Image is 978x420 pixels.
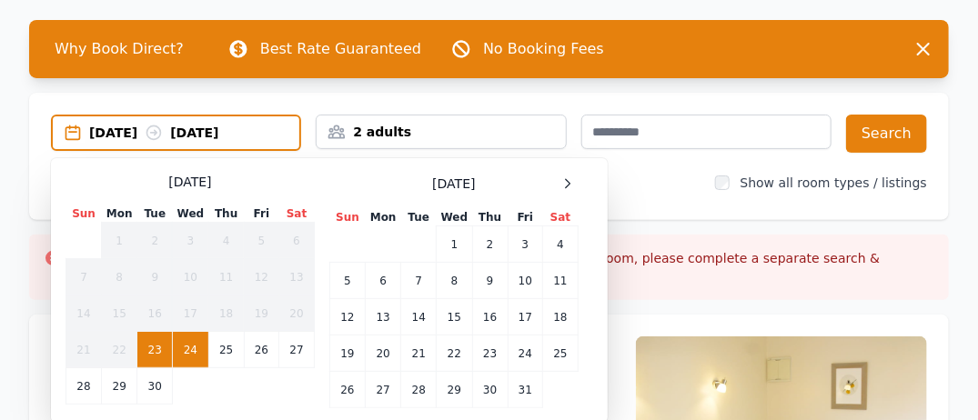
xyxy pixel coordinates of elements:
th: Fri [508,209,542,226]
td: 6 [279,223,315,259]
td: 4 [543,226,579,263]
td: 5 [330,263,366,299]
td: 22 [102,332,137,368]
th: Wed [173,205,208,223]
td: 18 [543,299,579,335]
p: No Booking Fees [483,38,604,60]
td: 29 [437,372,472,408]
td: 11 [208,259,244,295]
span: [DATE] [432,175,475,193]
td: 28 [401,372,437,408]
th: Sat [543,209,579,226]
td: 3 [173,223,208,259]
th: Thu [208,205,244,223]
td: 23 [472,335,508,372]
td: 15 [437,299,472,335]
td: 15 [102,295,137,332]
td: 8 [437,263,472,299]
td: 23 [137,332,173,368]
td: 26 [330,372,366,408]
td: 16 [137,295,173,332]
td: 9 [472,263,508,299]
td: 10 [173,259,208,295]
td: 4 [208,223,244,259]
td: 26 [244,332,278,368]
td: 19 [244,295,278,332]
td: 7 [401,263,437,299]
label: Show all room types / listings [741,175,927,190]
td: 14 [66,295,102,332]
td: 5 [244,223,278,259]
td: 1 [102,223,137,259]
td: 10 [508,263,542,299]
td: 29 [102,368,137,405]
td: 21 [401,335,437,372]
td: 8 [102,259,137,295]
button: Search [846,115,927,153]
div: [DATE] [DATE] [89,124,299,142]
td: 27 [366,372,401,408]
td: 14 [401,299,437,335]
th: Thu [472,209,508,226]
td: 3 [508,226,542,263]
td: 20 [366,335,401,372]
td: 24 [508,335,542,372]
td: 27 [279,332,315,368]
th: Mon [366,209,401,226]
td: 17 [173,295,208,332]
td: 6 [366,263,401,299]
td: 22 [437,335,472,372]
td: 16 [472,299,508,335]
td: 30 [137,368,173,405]
td: 31 [508,372,542,408]
th: Mon [102,205,137,223]
th: Sun [66,205,102,223]
td: 2 [137,223,173,259]
td: 13 [279,259,315,295]
td: 25 [208,332,244,368]
td: 2 [472,226,508,263]
td: 17 [508,299,542,335]
th: Sat [279,205,315,223]
div: 2 adults [317,123,565,141]
td: 7 [66,259,102,295]
td: 12 [244,259,278,295]
th: Tue [137,205,173,223]
td: 21 [66,332,102,368]
span: [DATE] [168,173,211,191]
td: 28 [66,368,102,405]
td: 24 [173,332,208,368]
th: Tue [401,209,437,226]
td: 13 [366,299,401,335]
td: 30 [472,372,508,408]
td: 9 [137,259,173,295]
th: Sun [330,209,366,226]
th: Fri [244,205,278,223]
td: 19 [330,335,366,372]
span: Why Book Direct? [40,31,198,67]
td: 12 [330,299,366,335]
th: Wed [437,209,472,226]
td: 11 [543,263,579,299]
td: 1 [437,226,472,263]
td: 25 [543,335,579,372]
td: 20 [279,295,315,332]
p: Best Rate Guaranteed [260,38,421,60]
td: 18 [208,295,244,332]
